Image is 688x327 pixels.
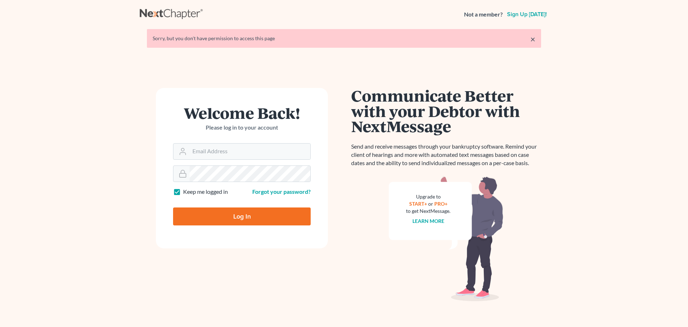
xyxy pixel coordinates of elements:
p: Send and receive messages through your bankruptcy software. Remind your client of hearings and mo... [351,143,541,167]
input: Email Address [190,144,310,159]
img: nextmessage_bg-59042aed3d76b12b5cd301f8e5b87938c9018125f34e5fa2b7a6b67550977c72.svg [389,176,503,302]
input: Log In [173,207,311,225]
a: PRO+ [434,201,448,207]
div: to get NextMessage. [406,207,450,215]
a: Forgot your password? [252,188,311,195]
div: Sorry, but you don't have permission to access this page [153,35,535,42]
span: or [428,201,433,207]
a: × [530,35,535,43]
p: Please log in to your account [173,123,311,132]
h1: Welcome Back! [173,105,311,121]
a: START+ [409,201,427,207]
a: Sign up [DATE]! [506,11,548,17]
div: Upgrade to [406,193,450,200]
strong: Not a member? [464,10,503,19]
h1: Communicate Better with your Debtor with NextMessage [351,88,541,134]
label: Keep me logged in [183,188,228,196]
a: Learn more [412,218,444,224]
